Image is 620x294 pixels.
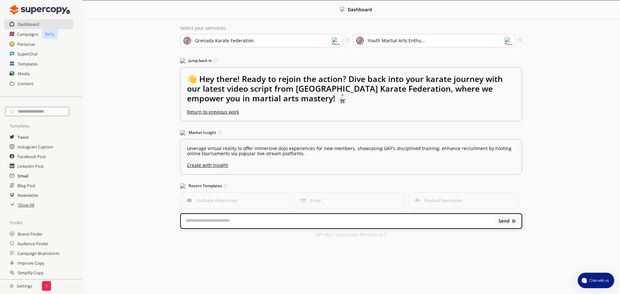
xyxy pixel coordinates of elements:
[18,19,39,29] a: Dashboard
[187,159,515,168] u: Create with Insight
[348,6,372,13] b: Dashboard
[45,283,48,289] p: 1
[17,29,38,39] a: Campaigns
[187,146,515,156] p: Leverage virtual reality to offer immersive dojo experiences for new members, showcasing GKF's di...
[18,229,43,239] a: Brand Finder
[187,109,239,115] u: Return to previous work
[183,37,191,45] img: Brand Icon
[218,131,222,135] img: Tooltip Icon
[17,49,38,59] a: SuperChat
[17,248,59,258] a: Campaign Brainstorm
[17,142,53,152] a: Instagram Caption
[518,38,522,42] img: Tooltip Icon
[346,38,349,42] img: Tooltip Icon
[17,258,44,268] a: Improve Copy
[17,239,48,248] a: Audience Finder
[17,152,46,161] a: Facebook Post
[17,132,29,142] a: Tweet
[301,198,305,203] img: Email
[415,198,419,203] img: Product Description
[578,273,614,288] button: atlas-launcher
[10,284,14,288] img: Close
[17,190,38,200] a: Newsletter
[587,278,610,283] span: Chat with us
[332,37,340,45] img: Dropdown Icon
[180,56,522,66] h3: Jump back in
[294,192,405,208] button: EmailEmail
[17,161,44,171] a: LinkedIn Post
[224,184,228,188] img: Tooltip Icon
[180,58,185,63] img: Jump Back In
[512,219,516,223] img: Close
[180,183,185,188] img: Popular Templates
[18,200,34,210] a: Show All
[17,181,36,190] a: Blog Post
[17,278,43,287] a: Expand Copy
[315,232,387,237] p: GPT 4o + Supercopy Persona-AI 3
[356,37,364,45] img: Audience Icon
[180,128,522,137] h3: Market Insight
[187,74,515,109] h2: 👋 Hey there! Ready to rejoin the action? Dive back into your karate journey with our latest video...
[340,7,345,11] img: Close
[180,192,291,208] button: YouTube Video ScriptYouTube Video Script
[180,181,522,191] h3: Recent Templates
[187,198,191,203] img: YouTube Video Script
[10,3,70,16] img: Close
[18,69,30,78] a: Media
[214,59,218,63] img: Tooltip Icon
[18,268,43,278] a: Simplify Copy
[195,38,254,43] div: Grenada Karate Federation
[408,192,519,208] button: Product DescriptionProduct Description
[18,171,29,181] a: Email
[180,130,185,135] img: Market Insight
[505,37,512,45] img: Dropdown Icon
[499,218,510,224] b: Send
[17,39,35,49] a: Personas
[180,25,522,31] p: Select your personas:
[368,38,425,43] div: Youth Martial Arts Enthu...
[18,79,34,88] a: Content
[42,29,58,39] p: Beta
[18,59,38,69] a: Templates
